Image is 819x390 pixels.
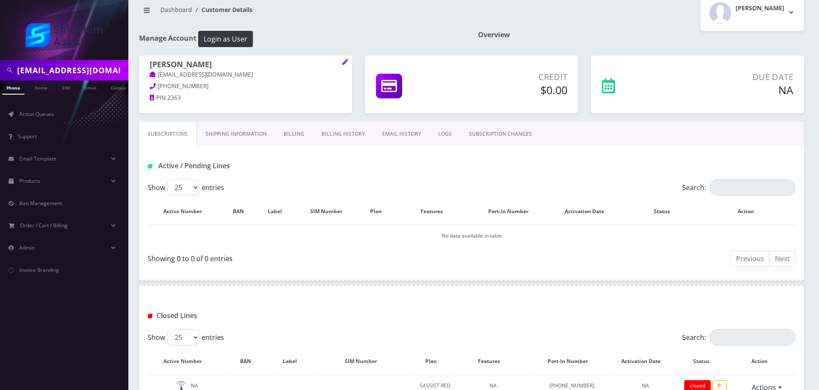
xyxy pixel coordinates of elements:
[19,266,59,274] span: Invoice Branding
[682,329,795,345] label: Search:
[19,110,54,118] span: Action Queues
[148,329,224,345] label: Show entries
[670,83,793,96] h5: NA
[107,80,135,94] a: Company
[19,199,62,207] span: Ban Management
[274,349,314,374] th: Label: activate to sort column ascending
[709,329,795,345] input: Search:
[682,179,795,196] label: Search:
[150,60,341,70] h1: [PERSON_NAME]
[167,94,181,101] span: 2363
[58,80,74,94] a: SIM
[167,179,199,196] select: Showentries
[18,133,37,140] span: Support
[148,250,465,264] div: Showing 0 to 0 of 0 entries
[196,33,253,43] a: Login as User
[416,349,454,374] th: Plan: activate to sort column ascending
[167,329,199,345] select: Showentries
[139,1,465,25] nav: breadcrumb
[313,122,374,146] a: Billing History
[158,82,208,90] span: [PHONE_NUMBER]
[733,349,795,374] th: Action : activate to sort column ascending
[461,83,567,96] h5: $0.00
[475,199,550,224] th: Port-In Number: activate to sort column ascending
[705,199,795,224] th: Action: activate to sort column ascending
[148,314,152,319] img: Closed Lines
[148,164,152,169] img: Active / Pending Lines
[460,122,540,146] a: SUBSCRIPTION CHANGES
[275,122,313,146] a: Billing
[150,94,167,102] a: PIN:
[260,199,298,224] th: Label: activate to sort column ascending
[315,349,416,374] th: SIM Number: activate to sort column ascending
[26,23,103,47] img: Shluchim Assist
[160,6,192,14] a: Dashboard
[299,199,363,224] th: SIM Number: activate to sort column ascending
[398,199,475,224] th: Features: activate to sort column ascending
[364,199,397,224] th: Plan: activate to sort column ascending
[709,179,795,196] input: Search:
[670,71,793,83] p: Due Date
[736,5,784,12] h2: [PERSON_NAME]
[80,80,101,94] a: Email
[139,31,465,47] h1: Manage Account
[19,155,56,162] span: Email Template
[150,71,253,79] a: [EMAIL_ADDRESS][DOMAIN_NAME]
[769,251,795,267] a: Next
[30,80,52,94] a: Name
[430,122,460,146] a: LOGS
[478,31,804,39] h1: Overview
[192,5,252,14] li: Customer Details
[628,199,704,224] th: Status: activate to sort column ascending
[148,349,225,374] th: Active Number: activate to sort column descending
[226,349,273,374] th: BAN: activate to sort column ascending
[730,251,770,267] a: Previous
[461,71,567,83] p: Credit
[148,312,355,320] h1: Closed Lines
[374,122,430,146] a: EMAIL HISTORY
[2,80,24,95] a: Phone
[551,199,627,224] th: Activation Date: activate to sort column ascending
[455,349,531,374] th: Features: activate to sort column ascending
[679,349,732,374] th: Status: activate to sort column ascending
[642,382,649,389] span: NA
[198,31,253,47] button: Login as User
[148,199,225,224] th: Active Number: activate to sort column ascending
[17,62,126,78] input: Search in Company
[19,244,35,251] span: Admin
[19,177,40,185] span: Products
[148,179,224,196] label: Show entries
[197,122,275,146] a: Shipping Information
[139,122,197,146] a: Subscriptions
[148,225,795,247] td: No data available in table
[20,222,68,229] span: Order / Cart / Billing
[532,349,611,374] th: Port-In Number: activate to sort column ascending
[148,162,355,170] h1: Active / Pending Lines
[226,199,259,224] th: BAN: activate to sort column ascending
[612,349,678,374] th: Activation Date: activate to sort column ascending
